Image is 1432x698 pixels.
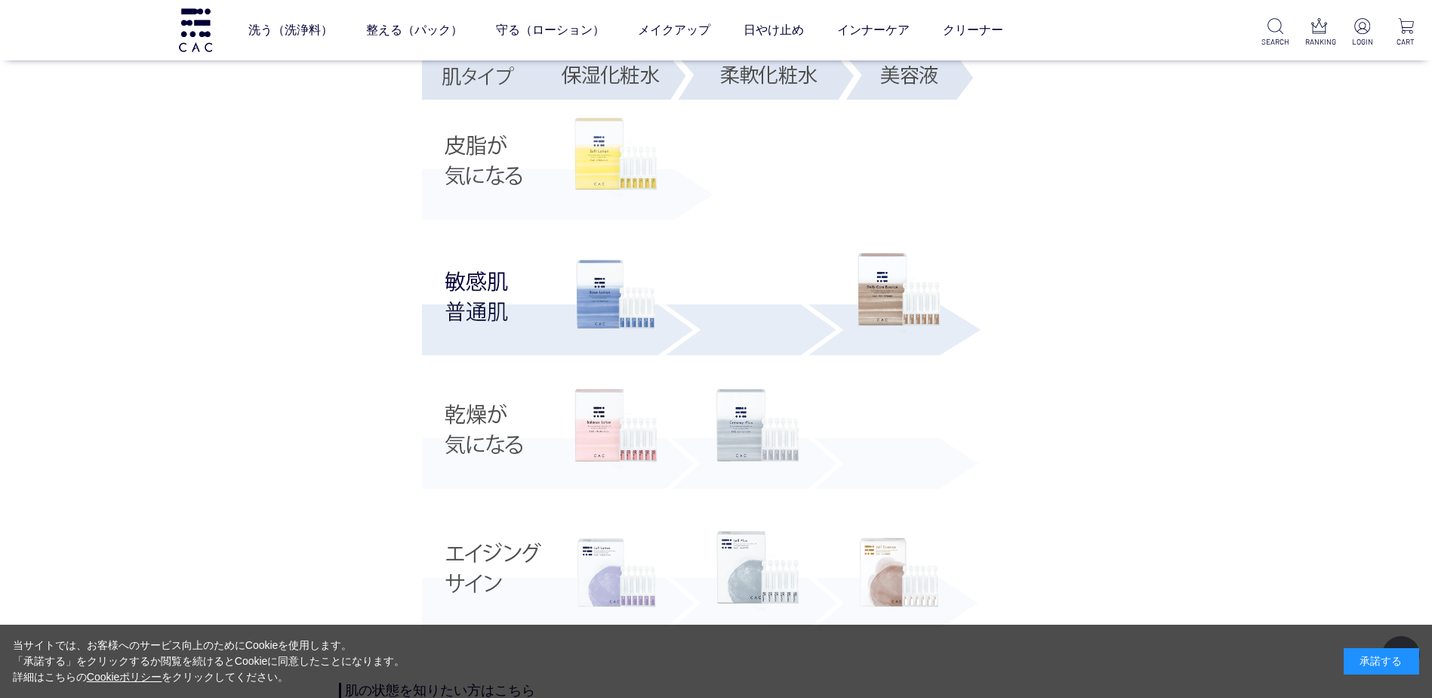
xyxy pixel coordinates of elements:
img: ＣＡＣ ベースローション [574,253,657,336]
a: LOGIN [1348,18,1376,48]
p: RANKING [1305,36,1333,48]
img: ＣＡＣ クリーミィープラス [716,389,799,469]
div: 承諾する [1344,648,1419,675]
a: 整える（パック） [366,9,463,51]
p: LOGIN [1348,36,1376,48]
div: 当サイトでは、お客様へのサービス向上のためにCookieを使用します。 「承諾する」をクリックするか閲覧を続けるとCookieに同意したことになります。 詳細はこちらの をクリックしてください。 [13,638,405,685]
p: SEARCH [1261,36,1289,48]
a: 守る（ローション） [496,9,605,51]
img: ＣＡＣ ジェル美容液 [858,531,941,614]
a: メイクアップ [638,9,710,51]
img: ＣＡＣ バランスローション [574,389,657,469]
a: 日やけ止め [744,9,804,51]
img: ＣＡＣ ソフトローション [574,118,657,198]
a: Cookieポリシー [87,671,162,683]
img: ＣＡＣ デイリーケア美容液 [858,253,941,333]
img: logo [177,8,214,51]
img: ＣＡＣ ジェルローション [574,531,657,614]
a: クリーナー [943,9,1003,51]
a: インナーケア [837,9,910,51]
a: CART [1392,18,1420,48]
a: 洗う（洗浄料） [248,9,333,51]
p: CART [1392,36,1420,48]
img: ＣＡＣ ジェルプラス [716,531,799,611]
a: RANKING [1305,18,1333,48]
a: SEARCH [1261,18,1289,48]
